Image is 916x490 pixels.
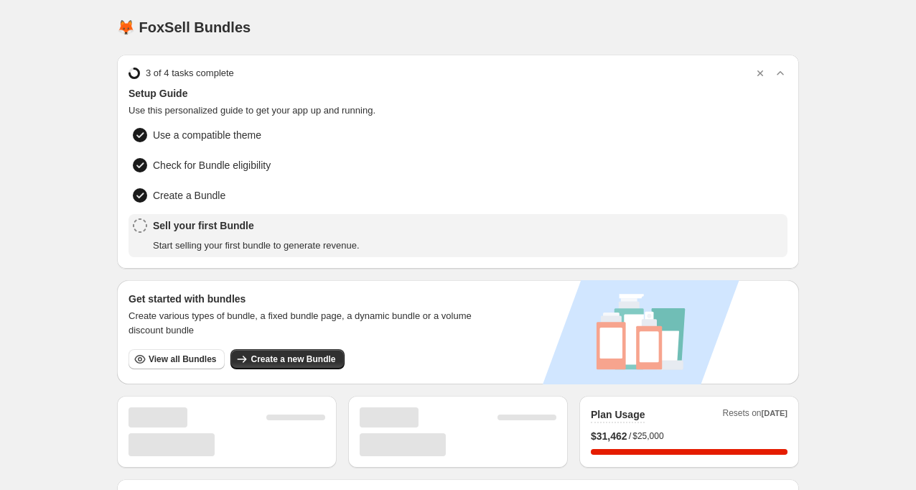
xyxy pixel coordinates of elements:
span: $ 31,462 [591,429,627,443]
span: View all Bundles [149,353,216,365]
span: $25,000 [632,430,663,442]
span: Use a compatible theme [153,128,261,142]
span: 3 of 4 tasks complete [146,66,234,80]
span: Sell your first Bundle [153,218,360,233]
div: / [591,429,788,443]
span: Resets on [723,407,788,423]
span: Use this personalized guide to get your app up and running. [128,103,788,118]
h3: Get started with bundles [128,292,485,306]
span: Start selling your first bundle to generate revenue. [153,239,360,253]
span: Create various types of bundle, a fixed bundle page, a dynamic bundle or a volume discount bundle [128,309,485,338]
span: Create a new Bundle [251,353,335,365]
button: Create a new Bundle [230,349,344,369]
h2: Plan Usage [591,407,645,422]
button: View all Bundles [128,349,225,369]
span: Check for Bundle eligibility [153,158,271,172]
h1: 🦊 FoxSell Bundles [117,19,251,36]
span: Setup Guide [128,86,788,101]
span: [DATE] [762,409,788,417]
span: Create a Bundle [153,188,225,203]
